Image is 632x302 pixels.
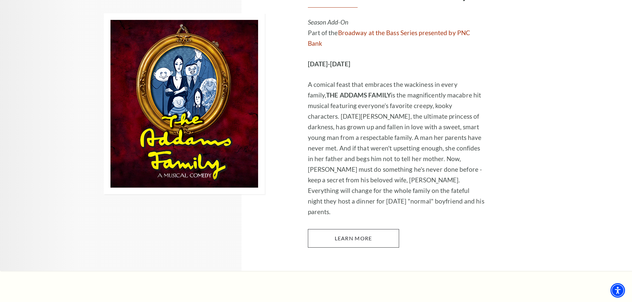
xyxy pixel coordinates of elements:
[326,91,391,99] strong: THE ADDAMS FAMILY
[610,283,625,298] div: Accessibility Menu
[308,29,470,47] a: Broadway at the Bass Series presented by PNC Bank
[308,17,485,49] p: Part of the
[308,79,485,217] p: A comical feast that embraces the wackiness in every family, is the magnificently macabre hit mus...
[308,60,350,68] strong: [DATE]-[DATE]
[308,18,348,26] em: Season Add-On
[308,229,399,248] a: Learn More The Addams Family
[104,13,265,194] img: Performing Arts Fort Worth Presents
